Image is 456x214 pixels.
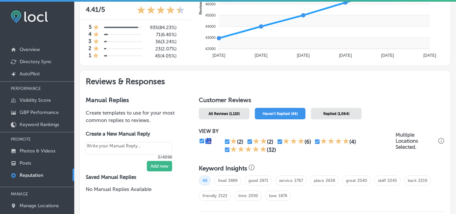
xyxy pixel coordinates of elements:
[323,112,349,116] span: Replied (1,064)
[80,70,451,90] h2: Reviews & Responses
[248,178,258,183] a: good
[283,138,304,146] div: 3 Stars
[86,186,183,193] p: No Manual Replies Available
[205,47,216,51] tspan: 42000
[218,178,226,183] a: food
[238,193,247,198] a: time
[304,139,311,145] div: (6)
[137,5,185,16] div: 4.41 Stars
[20,71,40,77] p: AutoPilot
[147,161,172,171] button: Add new
[346,178,356,183] a: great
[381,53,394,58] tspan: [DATE]
[408,178,417,183] a: back
[267,139,273,145] div: (2)
[205,24,216,28] tspan: 44000
[20,122,59,127] p: Keyword Rankings
[199,175,211,186] span: All
[203,193,217,198] a: friendly
[89,24,91,31] h4: 5
[237,139,243,145] div: (2)
[20,160,31,166] p: Posts
[148,25,177,30] h5: 935 ( 84.23% )
[349,139,356,145] div: (4)
[20,148,55,154] p: Photos & Videos
[218,193,227,198] a: 2122
[199,128,395,134] p: VIEW BY
[326,178,335,183] a: 2638
[212,53,225,58] tspan: [DATE]
[230,146,267,154] div: 5 Stars
[228,178,238,183] a: 3889
[253,138,267,146] div: 2 Stars
[86,131,172,137] label: Create a New Manual Reply
[20,172,43,178] p: Reputation
[199,96,445,106] h1: Customer Reviews
[294,178,303,183] a: 2767
[88,38,91,45] h4: 3
[148,32,177,38] h5: 71 ( 6.40% )
[20,110,59,115] p: GBP Performance
[199,165,247,172] h3: Keyword Insights
[93,31,99,38] div: 1 Star
[148,39,177,45] h5: 36 ( 3.24% )
[297,53,310,58] tspan: [DATE]
[148,46,177,52] h5: 23 ( 2.07% )
[11,10,48,23] img: fda3e92497d09a02dc62c9cd864e3231.png
[88,31,91,38] h4: 4
[205,2,216,6] tspan: 46000
[86,155,172,160] p: 0/4096
[320,138,349,146] div: 4 Stars
[20,97,51,103] p: Visibility Score
[86,174,183,180] label: Saved Manual Replies
[93,24,99,31] div: 1 Star
[279,178,293,183] a: service
[20,59,52,65] p: Directory Sync
[378,178,386,183] a: staff
[93,52,99,60] div: 1 Star
[260,178,268,183] a: 2871
[278,193,287,198] a: 1876
[86,109,183,124] p: Create templates to use for your most common replies to reviews.
[86,142,172,155] textarea: Create your Quick Reply
[205,13,216,17] tspan: 45000
[205,35,216,39] tspan: 43000
[267,147,276,153] div: (32)
[89,52,91,60] h4: 1
[357,178,367,183] a: 2540
[20,203,59,209] p: Manage Locations
[230,138,237,146] div: 1 Star
[209,112,240,116] span: All Reviews (1,110)
[93,38,99,45] div: 1 Star
[423,53,436,58] tspan: [DATE]
[88,45,91,52] h4: 2
[254,53,267,58] tspan: [DATE]
[86,5,105,16] p: 4.41 /5
[339,53,352,58] tspan: [DATE]
[86,96,183,104] h3: Manual Replies
[314,178,324,183] a: place
[148,53,177,59] h5: 45 ( 4.05% )
[269,193,277,198] a: love
[248,193,258,198] a: 2092
[20,47,40,52] p: Overview
[387,178,397,183] a: 2245
[396,132,437,150] p: Multiple Locations Selected.
[418,178,427,183] a: 2219
[93,45,99,52] div: 1 Star
[263,112,298,116] span: Haven't Replied (46)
